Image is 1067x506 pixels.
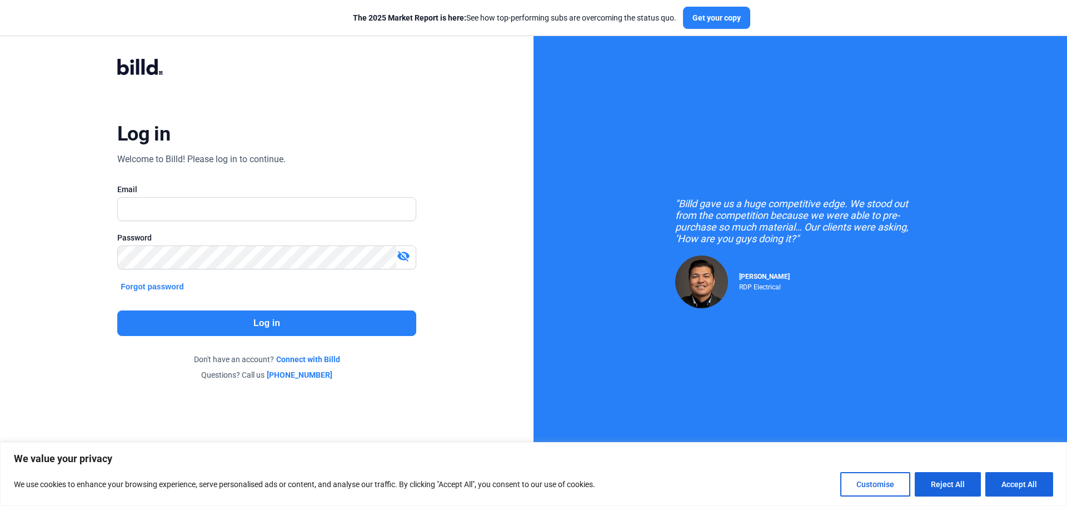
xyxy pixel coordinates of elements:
div: Password [117,232,416,243]
img: Raul Pacheco [675,255,728,308]
button: Forgot password [117,280,187,293]
p: We use cookies to enhance your browsing experience, serve personalised ads or content, and analys... [14,478,595,491]
button: Log in [117,310,416,336]
div: Welcome to Billd! Please log in to continue. [117,153,286,166]
mat-icon: visibility_off [397,249,410,263]
div: See how top-performing subs are overcoming the status quo. [353,12,676,23]
div: "Billd gave us a huge competitive edge. We stood out from the competition because we were able to... [675,198,925,244]
div: Log in [117,122,170,146]
div: Don't have an account? [117,354,416,365]
a: Connect with Billd [276,354,340,365]
span: The 2025 Market Report is here: [353,13,466,22]
p: We value your privacy [14,452,1053,465]
div: Questions? Call us [117,369,416,380]
button: Accept All [985,472,1053,497]
div: RDP Electrical [739,280,790,291]
div: Email [117,184,416,195]
span: [PERSON_NAME] [739,273,790,280]
a: [PHONE_NUMBER] [267,369,332,380]
button: Reject All [915,472,981,497]
button: Get your copy [683,7,750,29]
button: Customise [840,472,910,497]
